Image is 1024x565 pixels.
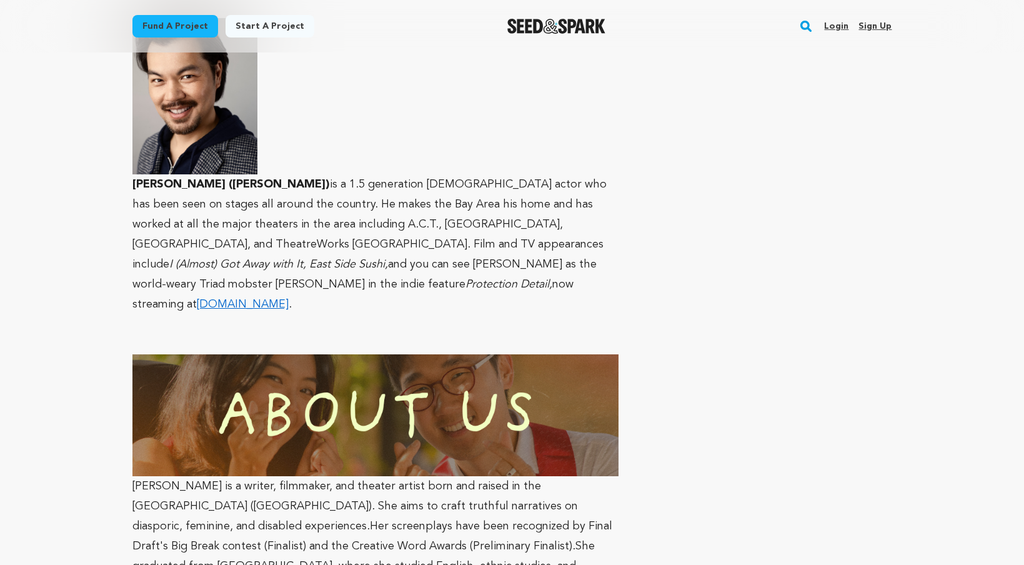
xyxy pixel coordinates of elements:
[858,16,892,36] a: Sign up
[132,18,619,190] strong: [PERSON_NAME] ([PERSON_NAME])
[226,15,314,37] a: Start a project
[169,259,388,270] em: I (Almost) Got Away with It, East Side Sushi,
[465,279,552,290] em: Protection Detail,
[507,19,605,34] a: Seed&Spark Homepage
[197,299,289,310] a: [DOMAIN_NAME]
[132,15,218,37] a: Fund a project
[132,354,619,476] img: 1742346599-about%20us.png
[132,18,257,174] img: 1742509738-alex%20hsu%20headshot.png
[824,16,848,36] a: Login
[132,18,619,314] p: is a 1.5 generation [DEMOGRAPHIC_DATA] actor who has been seen on stages all around the country. ...
[507,19,605,34] img: Seed&Spark Logo Dark Mode
[132,481,578,532] span: [PERSON_NAME] is a writer, filmmaker, and theater artist born and raised in the [GEOGRAPHIC_DATA]...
